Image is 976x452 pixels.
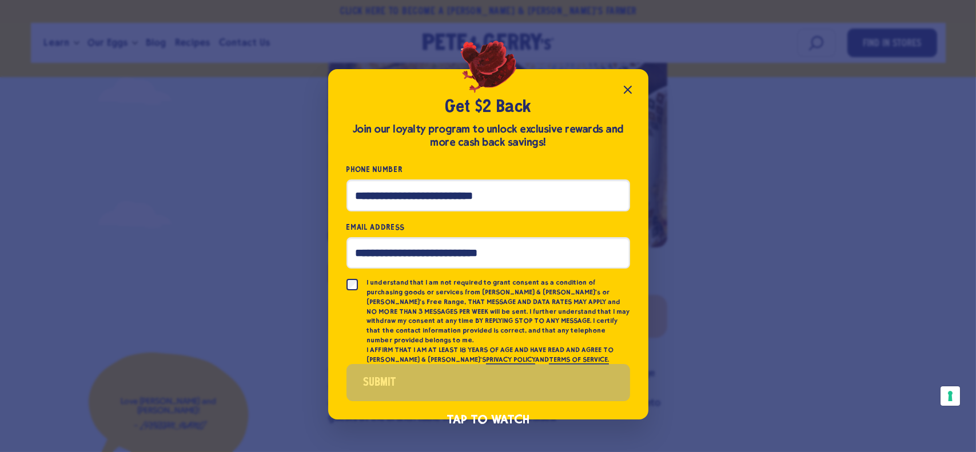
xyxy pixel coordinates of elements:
[346,279,358,290] input: I understand that I am not required to grant consent as a condition of purchasing goods or servic...
[346,97,630,118] h2: Get $2 Back
[346,364,630,401] button: Submit
[346,123,630,149] div: Join our loyalty program to unlock exclusive rewards and more cash back savings!
[486,355,535,365] a: PRIVACY POLICY
[367,345,630,365] p: I AFFIRM THAT I AM AT LEAST 18 YEARS OF AGE AND HAVE READ AND AGREE TO [PERSON_NAME] & [PERSON_NA...
[447,410,529,430] p: Tap to Watch
[616,78,639,101] button: Close popup
[367,278,630,345] p: I understand that I am not required to grant consent as a condition of purchasing goods or servic...
[346,221,630,234] label: Email Address
[549,355,609,365] a: TERMS OF SERVICE.
[346,163,630,176] label: Phone Number
[941,386,960,406] button: Your consent preferences for tracking technologies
